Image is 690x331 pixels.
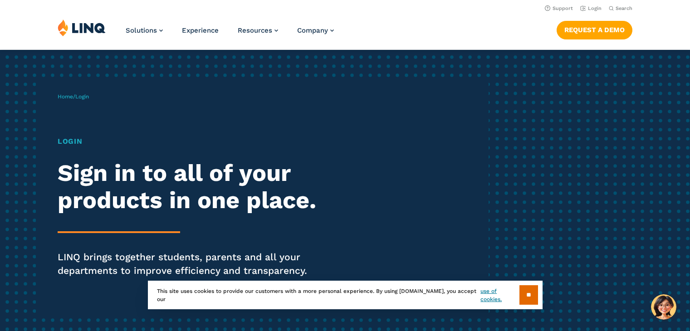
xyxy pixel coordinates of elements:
button: Hello, have a question? Let’s chat. [651,294,676,320]
span: Company [297,26,328,34]
a: Support [545,5,573,11]
span: Search [616,5,632,11]
span: / [58,93,89,100]
img: LINQ | K‑12 Software [58,19,106,36]
a: Resources [238,26,278,34]
h2: Sign in to all of your products in one place. [58,160,323,214]
a: Request a Demo [557,21,632,39]
a: Company [297,26,334,34]
p: LINQ brings together students, parents and all your departments to improve efficiency and transpa... [58,250,323,277]
a: Login [580,5,602,11]
nav: Primary Navigation [126,19,334,49]
div: This site uses cookies to provide our customers with a more personal experience. By using [DOMAIN... [148,281,543,309]
button: Open Search Bar [609,5,632,12]
span: Login [75,93,89,100]
a: use of cookies. [480,287,519,303]
h1: Login [58,136,323,147]
a: Experience [182,26,219,34]
nav: Button Navigation [557,19,632,39]
span: Solutions [126,26,157,34]
a: Solutions [126,26,163,34]
a: Home [58,93,73,100]
span: Resources [238,26,272,34]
